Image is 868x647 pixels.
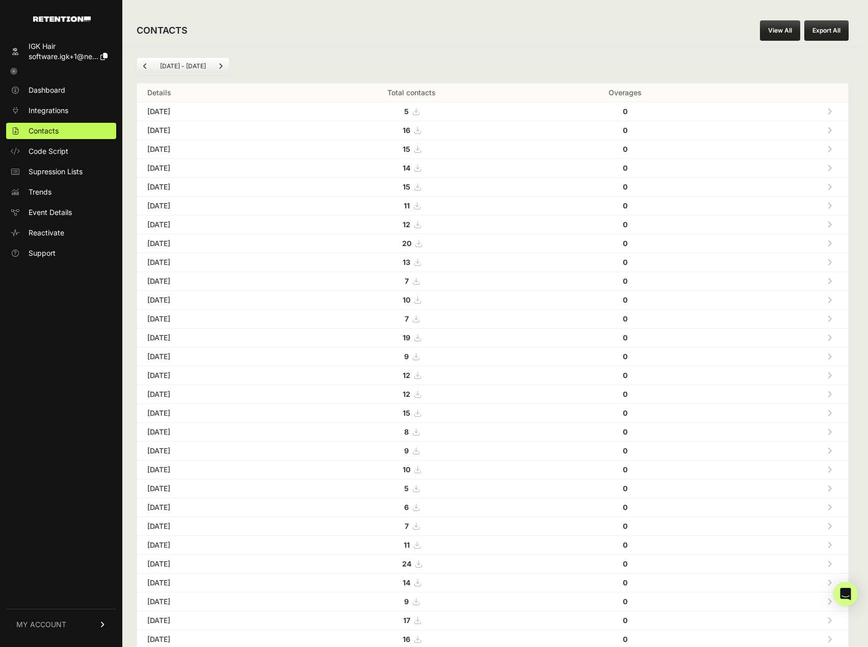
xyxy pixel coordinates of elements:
a: Supression Lists [6,164,116,180]
strong: 16 [403,126,410,134]
a: 9 [404,352,419,361]
a: 16 [403,635,420,643]
strong: 0 [623,220,627,229]
td: [DATE] [137,102,292,121]
a: 5 [404,107,419,116]
a: IGK Hair software.igk+1@ne... [6,38,116,65]
td: [DATE] [137,536,292,555]
strong: 0 [623,635,627,643]
a: 15 [403,409,420,417]
td: [DATE] [137,234,292,253]
strong: 0 [623,145,627,153]
a: 15 [403,182,420,191]
strong: 0 [623,239,627,248]
a: Trends [6,184,116,200]
strong: 0 [623,597,627,606]
strong: 0 [623,446,627,455]
a: MY ACCOUNT [6,609,116,640]
strong: 0 [623,465,627,474]
a: View All [760,20,800,41]
img: Retention.com [33,16,91,22]
strong: 0 [623,390,627,398]
a: 12 [403,220,420,229]
strong: 15 [403,145,410,153]
strong: 11 [404,201,410,210]
a: 16 [403,126,420,134]
span: software.igk+1@ne... [29,52,98,61]
a: Dashboard [6,82,116,98]
td: [DATE] [137,517,292,536]
a: 11 [404,201,420,210]
strong: 11 [404,541,410,549]
strong: 12 [403,220,410,229]
strong: 8 [404,427,409,436]
span: Trends [29,187,51,197]
strong: 12 [403,390,410,398]
td: [DATE] [137,329,292,347]
strong: 5 [404,107,409,116]
a: 12 [403,371,420,380]
strong: 0 [623,503,627,511]
li: [DATE] - [DATE] [153,62,212,70]
td: [DATE] [137,461,292,479]
a: 13 [403,258,420,266]
a: Next [213,58,229,74]
strong: 15 [403,409,410,417]
span: Dashboard [29,85,65,95]
td: [DATE] [137,479,292,498]
th: Total contacts [292,84,532,102]
span: Contacts [29,126,59,136]
strong: 0 [623,277,627,285]
a: 7 [405,277,419,285]
a: 7 [405,314,419,323]
strong: 12 [403,371,410,380]
strong: 9 [404,352,409,361]
strong: 5 [404,484,409,493]
a: Support [6,245,116,261]
td: [DATE] [137,404,292,423]
strong: 20 [402,239,411,248]
strong: 7 [405,314,409,323]
td: [DATE] [137,611,292,630]
a: 15 [403,145,420,153]
strong: 7 [405,522,409,530]
a: Code Script [6,143,116,159]
td: [DATE] [137,121,292,140]
td: [DATE] [137,159,292,178]
td: [DATE] [137,366,292,385]
strong: 0 [623,541,627,549]
strong: 0 [623,371,627,380]
div: Open Intercom Messenger [833,582,858,606]
td: [DATE] [137,423,292,442]
span: Support [29,248,56,258]
td: [DATE] [137,555,292,574]
span: Reactivate [29,228,64,238]
strong: 0 [623,201,627,210]
strong: 0 [623,107,627,116]
strong: 0 [623,352,627,361]
th: Details [137,84,292,102]
strong: 14 [403,164,410,172]
td: [DATE] [137,197,292,215]
strong: 15 [403,182,410,191]
strong: 0 [623,559,627,568]
a: 10 [403,465,420,474]
a: 6 [404,503,419,511]
span: Event Details [29,207,72,218]
a: 17 [403,616,420,625]
button: Export All [804,20,849,41]
strong: 0 [623,409,627,417]
strong: 0 [623,427,627,436]
th: Overages [532,84,718,102]
a: Reactivate [6,225,116,241]
a: 14 [403,578,420,587]
strong: 0 [623,522,627,530]
a: 8 [404,427,419,436]
span: Supression Lists [29,167,83,177]
a: 7 [405,522,419,530]
td: [DATE] [137,272,292,291]
a: Integrations [6,102,116,119]
a: 11 [404,541,420,549]
strong: 0 [623,164,627,172]
td: [DATE] [137,385,292,404]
